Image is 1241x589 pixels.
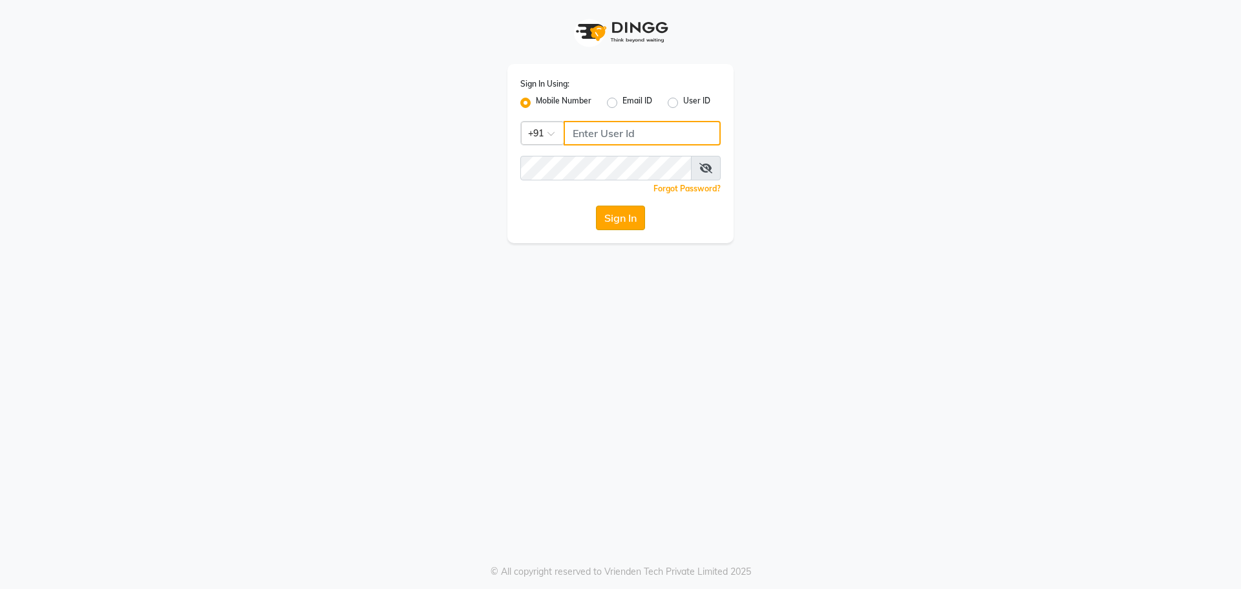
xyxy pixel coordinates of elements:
label: Mobile Number [536,95,591,111]
a: Forgot Password? [653,184,721,193]
label: Sign In Using: [520,78,569,90]
input: Username [564,121,721,145]
label: User ID [683,95,710,111]
input: Username [520,156,692,180]
label: Email ID [622,95,652,111]
img: logo1.svg [569,13,672,51]
button: Sign In [596,206,645,230]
